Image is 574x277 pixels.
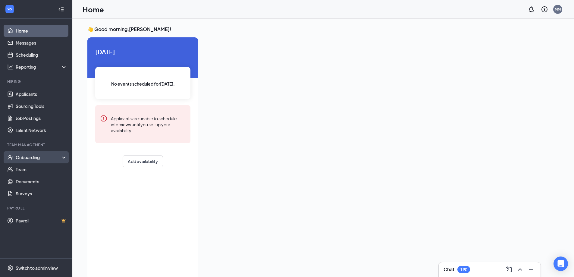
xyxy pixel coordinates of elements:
svg: QuestionInfo [541,6,548,13]
button: Minimize [526,265,536,274]
svg: WorkstreamLogo [7,6,13,12]
svg: Error [100,115,107,122]
div: Open Intercom Messenger [554,257,568,271]
a: Surveys [16,187,67,200]
svg: ChevronUp [516,266,524,273]
div: Payroll [7,206,66,211]
svg: Settings [7,265,13,271]
h3: 👋 Good morning, [PERSON_NAME] ! [87,26,541,33]
div: Hiring [7,79,66,84]
a: Home [16,25,67,37]
button: ChevronUp [515,265,525,274]
div: Onboarding [16,154,62,160]
a: Talent Network [16,124,67,136]
a: Messages [16,37,67,49]
span: [DATE] [95,47,190,56]
span: No events scheduled for [DATE] . [111,80,175,87]
svg: ComposeMessage [506,266,513,273]
a: Scheduling [16,49,67,61]
a: Team [16,163,67,175]
a: Job Postings [16,112,67,124]
button: ComposeMessage [504,265,514,274]
svg: Collapse [58,6,64,12]
a: Sourcing Tools [16,100,67,112]
button: Add availability [123,155,163,167]
div: MM [555,7,561,12]
svg: Minimize [527,266,535,273]
div: Applicants are unable to schedule interviews until you set up your availability. [111,115,186,134]
h3: Chat [444,266,454,273]
a: Documents [16,175,67,187]
div: Switch to admin view [16,265,58,271]
svg: Notifications [528,6,535,13]
h1: Home [83,4,104,14]
svg: UserCheck [7,154,13,160]
a: PayrollCrown [16,215,67,227]
a: Applicants [16,88,67,100]
div: Team Management [7,142,66,147]
div: 190 [460,267,467,272]
svg: Analysis [7,64,13,70]
div: Reporting [16,64,67,70]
